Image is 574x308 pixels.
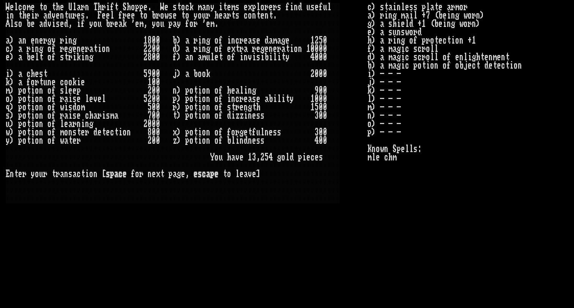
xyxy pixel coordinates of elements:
div: e [256,36,260,45]
div: e [227,45,231,53]
div: t [93,45,98,53]
div: f [185,20,189,28]
div: b [106,20,110,28]
div: e [56,11,60,20]
div: s [81,11,85,20]
div: c [6,45,10,53]
div: o [185,11,189,20]
div: r [206,11,210,20]
div: a [202,3,206,11]
div: y [210,3,214,11]
div: e [164,3,169,11]
div: 0 [323,45,327,53]
div: 2 [315,36,319,45]
div: t [39,53,43,61]
div: i [219,3,223,11]
div: f [219,36,223,45]
div: i [31,45,35,53]
div: u [98,20,102,28]
div: r [123,11,127,20]
div: . [148,3,152,11]
div: e [81,45,85,53]
div: i [252,53,256,61]
div: e [285,36,290,45]
div: e [6,53,10,61]
div: r [273,3,277,11]
div: e [73,45,77,53]
div: a [244,45,248,53]
div: 1 [143,36,148,45]
div: n [269,45,273,53]
div: x [248,3,252,11]
div: t [181,11,185,20]
div: t [64,11,68,20]
div: . [273,11,277,20]
div: i [98,45,102,53]
div: i [198,45,202,53]
div: g [47,36,52,45]
div: e [269,3,273,11]
div: s [173,3,177,11]
div: 8 [148,53,152,61]
div: 0 [315,45,319,53]
div: i [106,3,110,11]
div: p [252,3,256,11]
div: i [198,36,202,45]
div: b [152,11,156,20]
div: a [89,45,93,53]
div: f [173,53,177,61]
div: f [219,45,223,53]
div: s [235,11,240,20]
div: a [6,36,10,45]
div: U [68,3,73,11]
div: 8 [148,36,152,45]
div: 0 [152,53,156,61]
div: o [294,45,298,53]
div: a [185,53,189,61]
div: n [231,36,235,45]
div: c [18,3,22,11]
div: a [281,45,285,53]
div: r [194,45,198,53]
div: g [206,45,210,53]
div: f [52,45,56,53]
div: a [185,45,189,53]
div: n [244,53,248,61]
div: 0 [323,36,327,45]
div: y [194,11,198,20]
div: b [27,53,31,61]
div: e [31,53,35,61]
div: e [256,45,260,53]
div: d [298,3,302,11]
div: y [52,36,56,45]
div: e [260,11,265,20]
div: ) [10,53,14,61]
div: n [60,11,64,20]
div: s [14,20,18,28]
div: m [231,3,235,11]
div: ' [202,20,206,28]
div: g [89,53,93,61]
div: a [198,53,202,61]
div: v [47,20,52,28]
div: d [173,45,177,53]
div: t [64,53,68,61]
div: r [102,3,106,11]
div: ) [177,45,181,53]
div: o [143,11,148,20]
div: t [219,53,223,61]
div: a [77,3,81,11]
div: e [206,20,210,28]
div: c [235,36,240,45]
div: d [265,36,269,45]
div: o [260,3,265,11]
div: 5 [319,36,323,45]
div: e [315,3,319,11]
div: r [227,11,231,20]
div: f [52,53,56,61]
div: o [47,45,52,53]
div: h [22,11,27,20]
div: o [160,11,164,20]
div: a [277,36,281,45]
div: m [210,20,214,28]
